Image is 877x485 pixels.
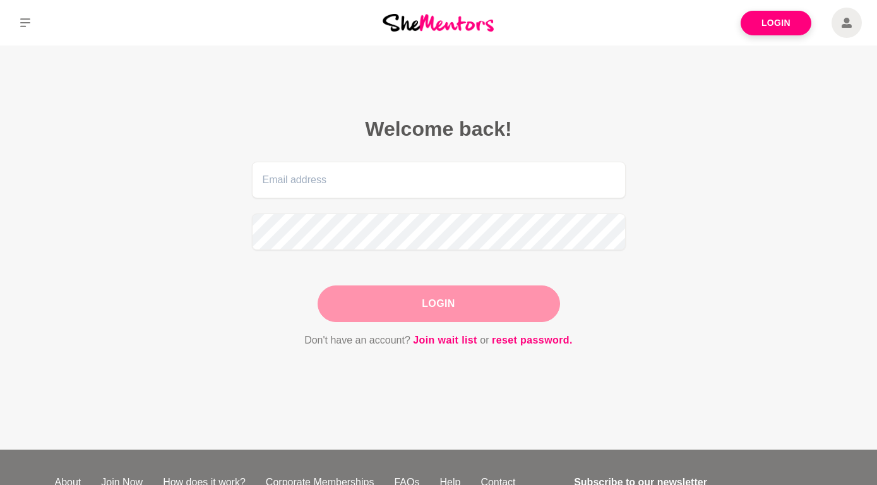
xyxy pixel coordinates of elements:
[252,332,626,349] p: Don't have an account? or
[252,162,626,198] input: Email address
[413,332,477,349] a: Join wait list
[741,11,811,35] a: Login
[492,332,573,349] a: reset password.
[252,116,626,141] h2: Welcome back!
[383,14,494,31] img: She Mentors Logo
